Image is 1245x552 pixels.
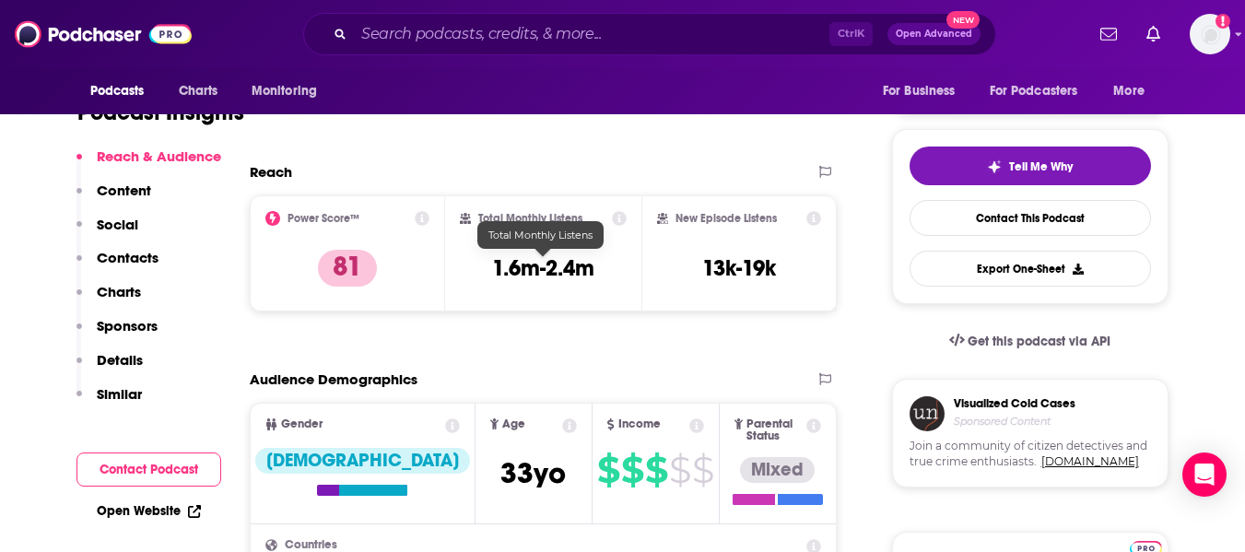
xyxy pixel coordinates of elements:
[954,415,1075,428] h4: Sponsored Content
[990,78,1078,104] span: For Podcasters
[97,216,138,233] p: Social
[910,200,1151,236] a: Contact This Podcast
[76,249,159,283] button: Contacts
[76,452,221,487] button: Contact Podcast
[946,11,980,29] span: New
[954,396,1075,411] h3: Visualized Cold Cases
[167,74,229,109] a: Charts
[97,351,143,369] p: Details
[97,283,141,300] p: Charts
[621,455,643,485] span: $
[934,319,1126,364] a: Get this podcast via API
[478,212,582,225] h2: Total Monthly Listens
[702,254,776,282] h3: 13k-19k
[488,229,593,241] span: Total Monthly Listens
[255,448,470,474] div: [DEMOGRAPHIC_DATA]
[90,78,145,104] span: Podcasts
[281,418,323,430] span: Gender
[892,379,1169,532] a: Visualized Cold CasesSponsored ContentJoin a community of citizen detectives and true crime enthu...
[76,283,141,317] button: Charts
[76,216,138,250] button: Social
[1100,74,1168,109] button: open menu
[288,212,359,225] h2: Power Score™
[910,439,1151,470] span: Join a community of citizen detectives and true crime enthusiasts.
[97,503,201,519] a: Open Website
[1190,14,1230,54] span: Logged in as ABolliger
[896,29,972,39] span: Open Advanced
[645,455,667,485] span: $
[1190,14,1230,54] button: Show profile menu
[76,182,151,216] button: Content
[887,23,981,45] button: Open AdvancedNew
[285,539,337,551] span: Countries
[597,455,619,485] span: $
[179,78,218,104] span: Charts
[97,249,159,266] p: Contacts
[1093,18,1124,50] a: Show notifications dropdown
[97,147,221,165] p: Reach & Audience
[829,22,873,46] span: Ctrl K
[618,418,661,430] span: Income
[1190,14,1230,54] img: User Profile
[692,455,713,485] span: $
[76,317,158,351] button: Sponsors
[250,370,417,388] h2: Audience Demographics
[1113,78,1145,104] span: More
[968,334,1110,349] span: Get this podcast via API
[303,13,996,55] div: Search podcasts, credits, & more...
[354,19,829,49] input: Search podcasts, credits, & more...
[76,351,143,385] button: Details
[500,455,566,491] span: 33 yo
[987,159,1002,174] img: tell me why sparkle
[239,74,341,109] button: open menu
[1182,452,1227,497] div: Open Intercom Messenger
[318,250,377,287] p: 81
[910,251,1151,287] button: Export One-Sheet
[746,418,804,442] span: Parental Status
[910,147,1151,185] button: tell me why sparkleTell Me Why
[1041,454,1139,468] a: [DOMAIN_NAME]
[978,74,1105,109] button: open menu
[77,74,169,109] button: open menu
[76,385,142,419] button: Similar
[252,78,317,104] span: Monitoring
[669,455,690,485] span: $
[910,396,945,431] img: coldCase.18b32719.png
[15,17,192,52] img: Podchaser - Follow, Share and Rate Podcasts
[502,418,525,430] span: Age
[492,254,594,282] h3: 1.6m-2.4m
[883,78,956,104] span: For Business
[675,212,777,225] h2: New Episode Listens
[1009,159,1073,174] span: Tell Me Why
[1216,14,1230,29] svg: Add a profile image
[1139,18,1168,50] a: Show notifications dropdown
[97,385,142,403] p: Similar
[76,147,221,182] button: Reach & Audience
[97,317,158,335] p: Sponsors
[250,163,292,181] h2: Reach
[97,182,151,199] p: Content
[740,457,815,483] div: Mixed
[870,74,979,109] button: open menu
